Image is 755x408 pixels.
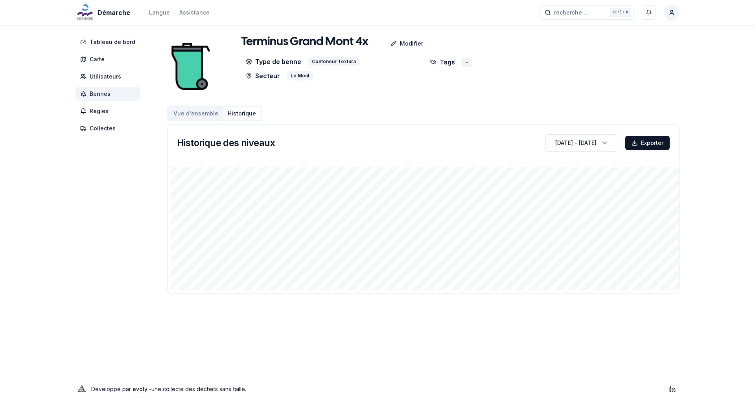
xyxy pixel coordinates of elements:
a: Bennes [75,87,143,101]
span: Carte [90,55,105,63]
div: Conteneur Textura [308,57,360,66]
span: Utilisateurs [90,73,121,81]
span: Bennes [90,90,110,98]
a: Assistance [179,8,210,17]
span: recherche ... [554,9,588,16]
div: [DATE] - [DATE] [555,139,597,147]
button: Historique [223,107,261,120]
button: Exporter [625,136,670,150]
p: Secteur [246,71,280,81]
img: bin Image [167,35,214,98]
span: Tableau de bord [90,38,135,46]
a: Carte [75,52,143,66]
a: Modifier [368,36,429,51]
div: Langue [149,9,170,16]
a: Démarche [75,8,133,17]
a: Utilisateurs [75,70,143,84]
img: Evoly Logo [75,383,88,395]
span: Démarche [98,8,130,17]
p: Développé par - une collecte des déchets sans faille . [91,384,246,395]
button: Langue [149,8,170,17]
a: Collectes [75,121,143,135]
span: Collectes [90,124,116,132]
h1: Terminus Grand Mont 4x [241,35,368,49]
h3: Historique des niveaux [177,137,275,149]
p: Modifier [400,40,423,48]
img: Démarche Logo [75,3,94,22]
div: Le Mont [286,71,314,81]
div: - [461,58,472,67]
a: Tableau de bord [75,35,143,49]
button: [DATE] - [DATE] [545,134,617,152]
a: evoly [133,386,147,392]
p: Type de benne [246,57,301,66]
button: recherche ...Ctrl+K [540,5,634,20]
a: Règles [75,104,143,118]
button: Vue d'ensemble [169,107,223,120]
span: Règles [90,107,109,115]
p: Tags [430,57,455,67]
